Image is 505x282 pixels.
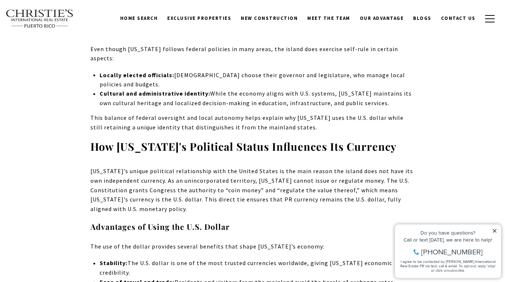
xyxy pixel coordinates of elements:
[9,45,105,59] span: I agree to be contacted by [PERSON_NAME] International Real Estate PR via text, call & email. To ...
[480,8,499,29] button: button
[303,11,355,25] a: Meet the Team
[241,15,298,21] span: New Construction
[8,17,106,22] div: Do you have questions?
[8,24,106,29] div: Call or text [DATE], we are here to help!
[30,35,92,42] span: [PHONE_NUMBER]
[355,11,409,25] a: Our Advantage
[413,15,432,21] span: Blogs
[236,11,303,25] a: New Construction
[360,15,404,21] span: Our Advantage
[90,114,415,132] p: This balance of federal oversight and local autonomy helps explain why [US_STATE] uses the U.S. d...
[90,44,415,63] p: Even though [US_STATE] follows federal policies in many areas, the island does exercise self-rule...
[100,259,415,278] p: The U.S. dollar is one of the most trusted currencies worldwide, giving [US_STATE] economic credi...
[115,11,163,25] a: Home Search
[90,242,415,252] p: The use of the dollar provides several benefits that shape [US_STATE]’s economy:
[90,222,230,232] strong: Advantages of Using the U.S. Dollar
[6,9,74,28] img: Christie's International Real Estate text transparent background
[100,90,210,97] strong: Cultural and administrative identity:
[441,15,476,21] span: Contact Us
[409,11,437,25] a: Blogs
[163,11,236,25] a: Exclusive Properties
[100,71,174,79] strong: Locally elected officials:
[168,15,232,21] span: Exclusive Properties
[100,260,128,267] strong: Stability:
[100,71,415,89] p: [DEMOGRAPHIC_DATA] choose their governor and legislature, who manage local policies and budgets.
[90,167,415,214] p: [US_STATE]’s unique political relationship with the United States is the main reason the island d...
[436,11,480,25] a: Contact Us
[100,89,415,108] p: While the economy aligns with U.S. systems, [US_STATE] maintains its own cultural heritage and lo...
[90,140,397,154] strong: How [US_STATE]'s Political Status Influences Its Currency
